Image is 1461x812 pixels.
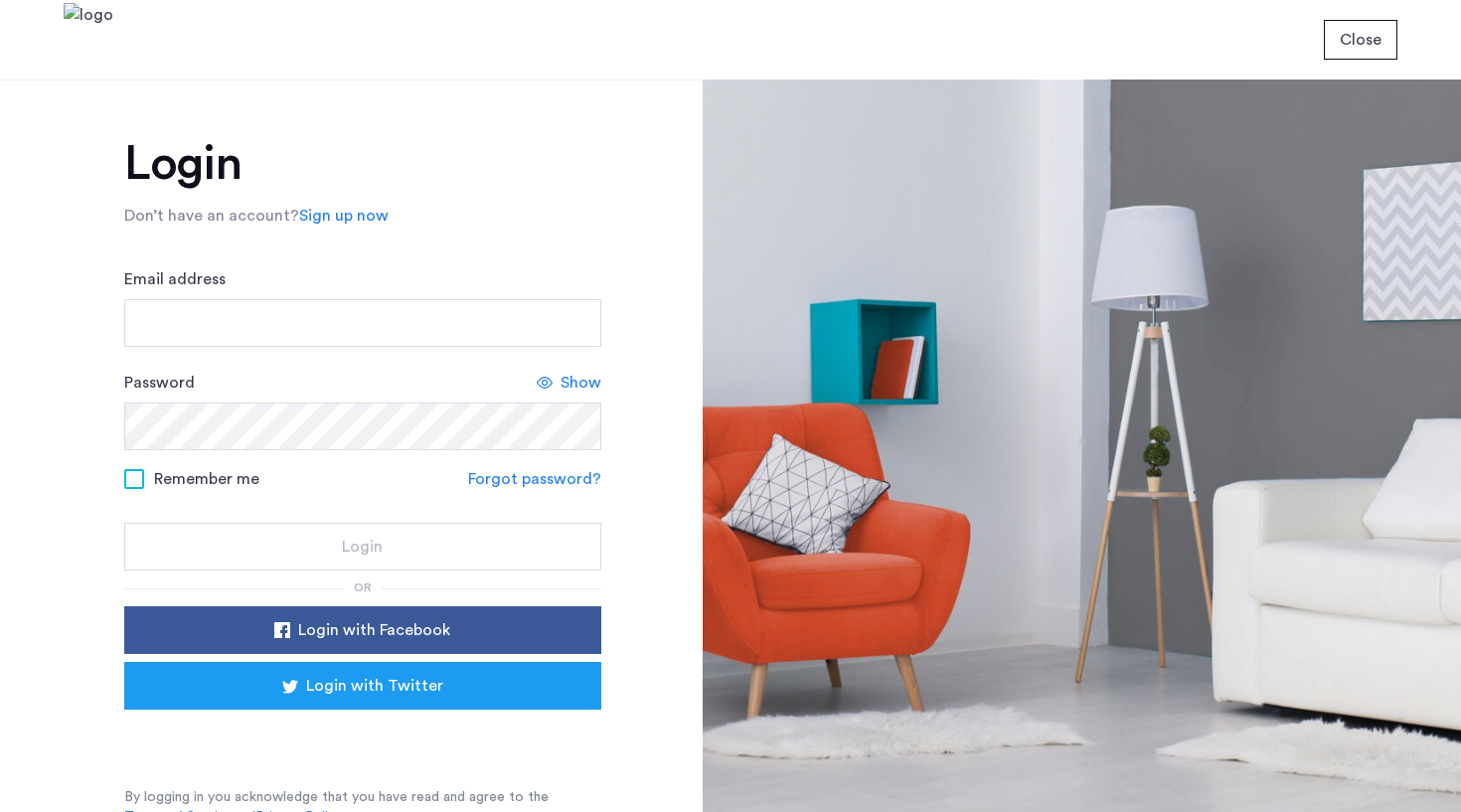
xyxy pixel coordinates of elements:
button: button [124,662,601,710]
a: Forgot password? [468,467,601,491]
span: Login with Facebook [298,618,450,642]
a: Sign up now [299,204,389,228]
span: Login with Twitter [306,674,443,698]
span: or [354,581,372,593]
span: Don’t have an account? [124,208,299,224]
h1: Login [124,140,601,188]
button: button [1324,20,1397,60]
label: Email address [124,267,226,291]
label: Password [124,371,195,395]
span: Show [561,371,601,395]
span: Remember me [154,467,259,491]
button: button [124,606,601,654]
img: logo [64,3,113,78]
span: Close [1340,28,1381,52]
span: Login [342,535,383,559]
button: button [124,523,601,570]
